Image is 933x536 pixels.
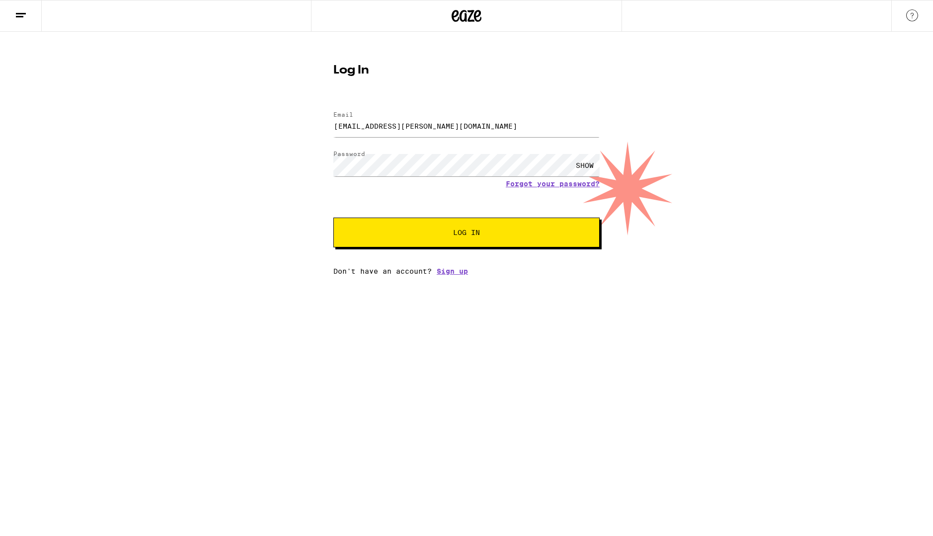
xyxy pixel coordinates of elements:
div: Don't have an account? [333,267,600,275]
a: Forgot your password? [506,180,600,188]
div: SHOW [570,154,600,176]
input: Email [333,115,600,137]
span: Log In [453,229,480,236]
button: Log In [333,218,600,247]
a: Sign up [437,267,468,275]
h1: Log In [333,65,600,77]
label: Password [333,151,365,157]
label: Email [333,111,353,118]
